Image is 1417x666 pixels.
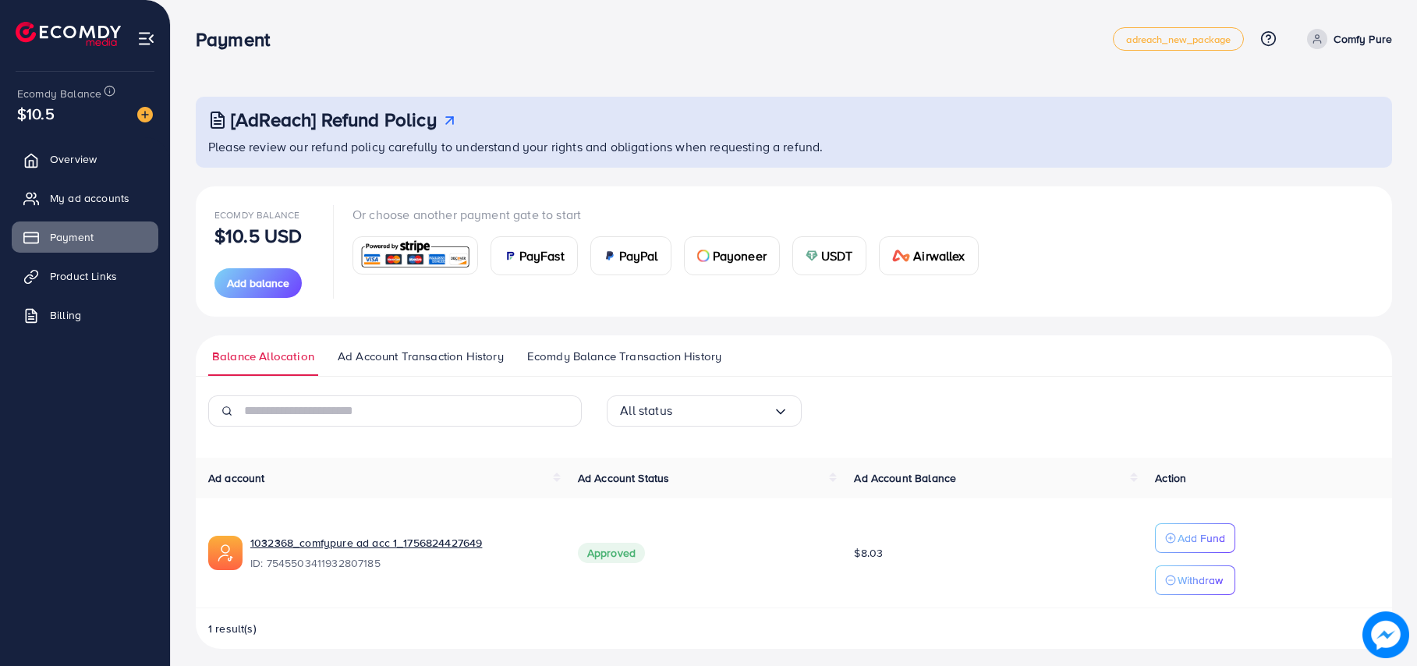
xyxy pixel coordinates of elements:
button: Add balance [214,268,302,298]
span: Ad Account Balance [854,470,956,486]
a: cardPayFast [491,236,578,275]
a: Billing [12,299,158,331]
span: Approved [578,543,645,563]
span: Ad Account Transaction History [338,348,504,365]
img: card [604,250,616,262]
img: card [504,250,516,262]
p: Add Fund [1178,529,1225,547]
img: card [806,250,818,262]
span: 1 result(s) [208,621,257,636]
a: card [352,236,478,275]
span: Billing [50,307,81,323]
span: Ad Account Status [578,470,670,486]
a: Comfy Pure [1301,29,1392,49]
img: logo [16,22,121,46]
img: card [697,250,710,262]
span: Balance Allocation [212,348,314,365]
a: Overview [12,143,158,175]
img: menu [137,30,155,48]
span: PayPal [619,246,658,265]
p: $10.5 USD [214,226,302,245]
p: Please review our refund policy carefully to understand your rights and obligations when requesti... [208,137,1383,156]
p: Comfy Pure [1334,30,1392,48]
span: Ecomdy Balance [17,86,101,101]
img: card [358,239,473,272]
p: Or choose another payment gate to start [352,205,991,224]
span: Overview [50,151,97,167]
button: Withdraw [1155,565,1235,595]
img: image [137,107,153,122]
span: Product Links [50,268,117,284]
a: Payment [12,221,158,253]
h3: Payment [196,28,282,51]
span: Ecomdy Balance Transaction History [527,348,721,365]
a: Product Links [12,260,158,292]
a: cardUSDT [792,236,866,275]
span: My ad accounts [50,190,129,206]
div: Search for option [607,395,802,427]
span: ID: 7545503411932807185 [250,555,553,571]
span: All status [620,399,672,423]
a: cardAirwallex [879,236,979,275]
span: Add balance [227,275,289,291]
span: Airwallex [913,246,965,265]
span: Ad account [208,470,265,486]
span: Ecomdy Balance [214,208,299,221]
img: ic-ads-acc.e4c84228.svg [208,536,243,570]
a: cardPayoneer [684,236,780,275]
a: 1032368_comfypure ad acc 1_1756824427649 [250,535,553,551]
span: Payment [50,229,94,245]
span: $8.03 [854,545,883,561]
a: My ad accounts [12,182,158,214]
a: adreach_new_package [1113,27,1244,51]
span: $10.5 [17,102,55,125]
div: <span class='underline'>1032368_comfypure ad acc 1_1756824427649</span></br>7545503411932807185 [250,535,553,571]
img: image [1362,611,1409,658]
img: card [892,250,911,262]
p: Withdraw [1178,571,1223,590]
span: Payoneer [713,246,767,265]
a: cardPayPal [590,236,671,275]
span: adreach_new_package [1126,34,1231,44]
button: Add Fund [1155,523,1235,553]
span: USDT [821,246,853,265]
input: Search for option [672,399,773,423]
h3: [AdReach] Refund Policy [231,108,437,131]
span: Action [1155,470,1186,486]
span: PayFast [519,246,565,265]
